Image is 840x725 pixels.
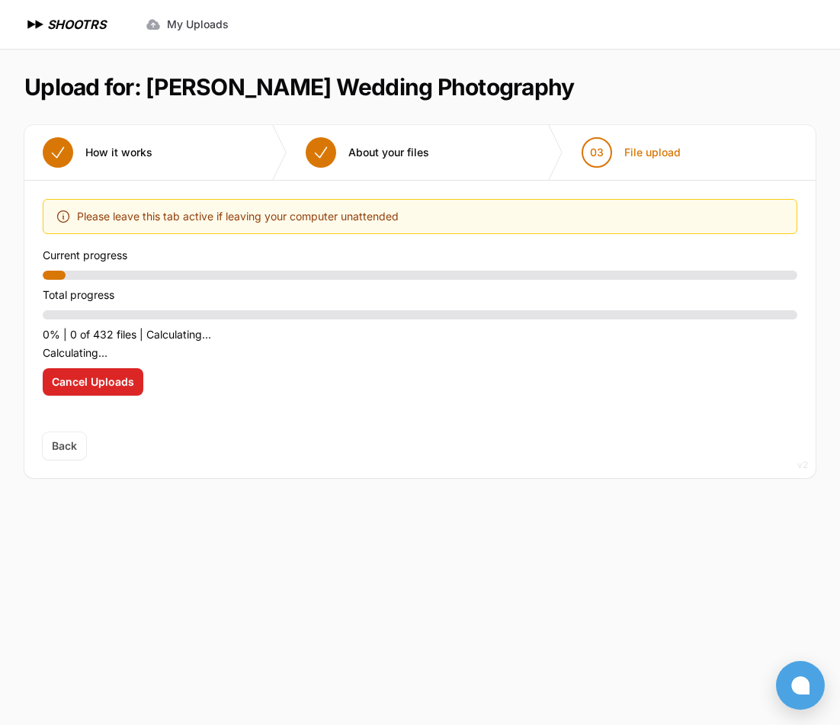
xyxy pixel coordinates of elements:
[24,73,574,101] h1: Upload for: [PERSON_NAME] Wedding Photography
[43,344,797,362] p: Calculating...
[563,125,699,180] button: 03 File upload
[43,246,797,265] p: Current progress
[43,286,797,304] p: Total progress
[348,145,429,160] span: About your files
[24,15,47,34] img: SHOOTRS
[624,145,681,160] span: File upload
[287,125,447,180] button: About your files
[24,125,171,180] button: How it works
[43,326,797,344] p: 0% | 0 of 432 files | Calculating...
[52,374,134,390] span: Cancel Uploads
[24,15,106,34] a: SHOOTRS SHOOTRS
[47,15,106,34] h1: SHOOTRS
[167,17,229,32] span: My Uploads
[136,11,238,38] a: My Uploads
[797,456,808,474] div: v2
[590,145,604,160] span: 03
[43,368,143,396] button: Cancel Uploads
[776,661,825,710] button: Open chat window
[77,207,399,226] span: Please leave this tab active if leaving your computer unattended
[85,145,152,160] span: How it works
